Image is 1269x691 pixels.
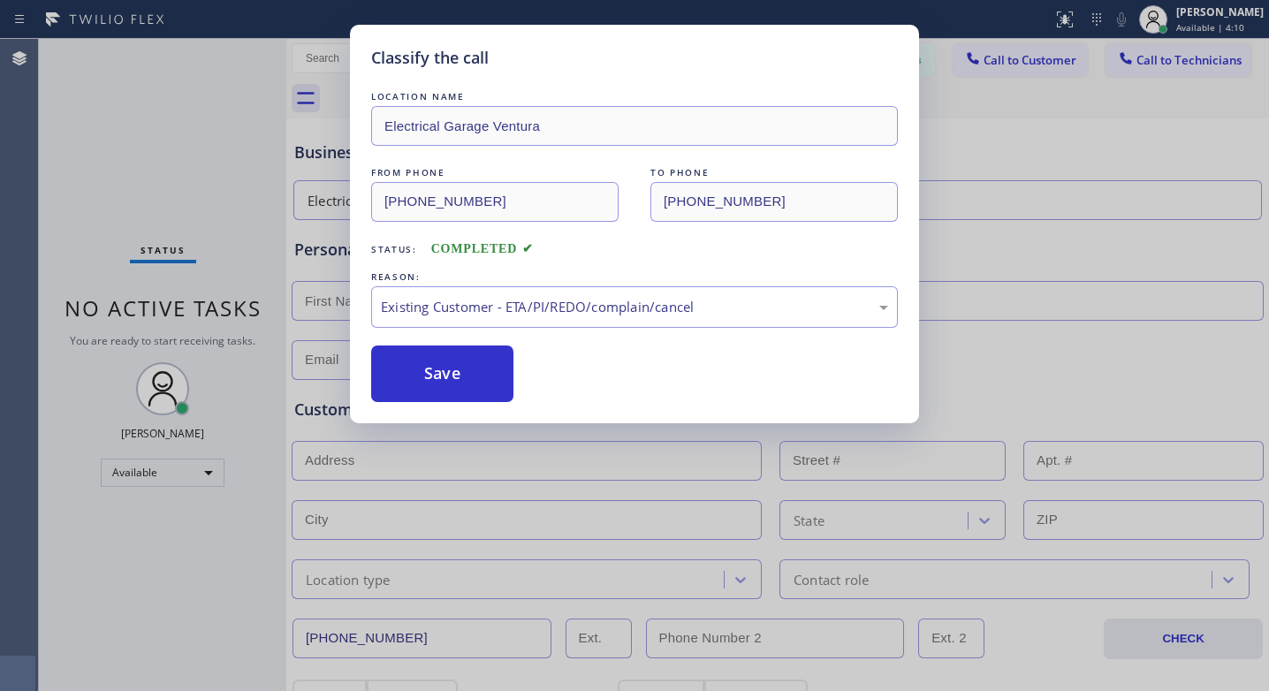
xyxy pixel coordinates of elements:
div: REASON: [371,268,898,286]
button: Save [371,345,513,402]
div: Existing Customer - ETA/PI/REDO/complain/cancel [381,297,888,317]
span: COMPLETED [431,242,534,255]
h5: Classify the call [371,46,489,70]
div: TO PHONE [650,163,898,182]
input: From phone [371,182,619,222]
input: To phone [650,182,898,222]
span: Status: [371,243,417,255]
div: LOCATION NAME [371,87,898,106]
div: FROM PHONE [371,163,619,182]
